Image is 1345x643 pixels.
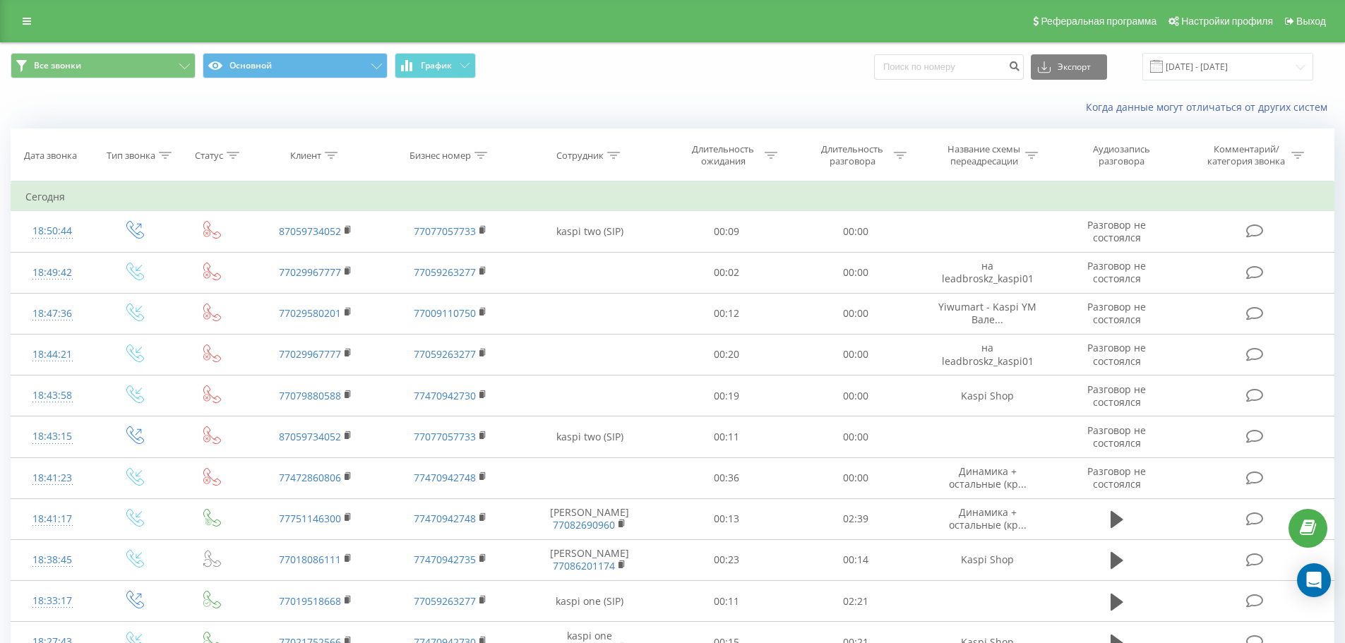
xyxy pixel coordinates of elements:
[11,183,1334,211] td: Сегодня
[874,54,1024,80] input: Поиск по номеру
[662,581,791,622] td: 00:11
[556,150,604,162] div: Сотрудник
[791,293,921,334] td: 00:00
[1087,218,1146,244] span: Разговор не состоялся
[949,464,1027,491] span: Динамика + остальные (кр...
[11,53,196,78] button: Все звонки
[1205,143,1288,167] div: Комментарий/категория звонка
[662,211,791,252] td: 00:09
[279,347,341,361] a: 77029967777
[686,143,761,167] div: Длительность ожидания
[662,334,791,375] td: 00:20
[279,224,341,238] a: 87059734052
[791,252,921,293] td: 00:00
[25,300,80,327] div: 18:47:36
[195,150,223,162] div: Статус
[25,505,80,533] div: 18:41:17
[414,265,476,279] a: 77059263277
[25,341,80,368] div: 18:44:21
[518,211,662,252] td: kaspi two (SIP)
[938,300,1036,326] span: Yiwumart - Kaspi YM Вале...
[815,143,890,167] div: Длительность разговора
[1087,464,1146,491] span: Разговор не состоялся
[107,150,155,162] div: Тип звонка
[279,389,341,402] a: 77079880588
[1087,341,1146,367] span: Разговор не состоялся
[518,416,662,457] td: kaspi two (SIP)
[791,539,921,580] td: 00:14
[25,217,80,245] div: 18:50:44
[414,306,476,320] a: 77009110750
[421,61,452,71] span: График
[34,60,81,71] span: Все звонки
[279,471,341,484] a: 77472860806
[791,334,921,375] td: 00:00
[662,375,791,416] td: 00:19
[662,457,791,498] td: 00:36
[1087,259,1146,285] span: Разговор не состоялся
[518,539,662,580] td: [PERSON_NAME]
[25,464,80,492] div: 18:41:23
[920,375,1054,416] td: Kaspi Shop
[414,553,476,566] a: 77470942735
[662,293,791,334] td: 00:12
[791,416,921,457] td: 00:00
[203,53,388,78] button: Основной
[414,594,476,608] a: 77059263277
[662,539,791,580] td: 00:23
[395,53,476,78] button: График
[410,150,471,162] div: Бизнес номер
[25,546,80,574] div: 18:38:45
[414,224,476,238] a: 77077057733
[1041,16,1156,27] span: Реферальная программа
[1296,16,1326,27] span: Выход
[1181,16,1273,27] span: Настройки профиля
[791,211,921,252] td: 00:00
[662,416,791,457] td: 00:11
[24,150,77,162] div: Дата звонка
[518,581,662,622] td: kaspi one (SIP)
[414,512,476,525] a: 77470942748
[279,553,341,566] a: 77018086111
[25,382,80,409] div: 18:43:58
[920,334,1054,375] td: на leadbroskz_kaspi01
[279,430,341,443] a: 87059734052
[553,518,615,531] a: 77082690960
[662,498,791,539] td: 00:13
[414,389,476,402] a: 77470942730
[1297,563,1331,597] div: Open Intercom Messenger
[25,423,80,450] div: 18:43:15
[25,259,80,287] div: 18:49:42
[1087,383,1146,409] span: Разговор не состоялся
[791,457,921,498] td: 00:00
[662,252,791,293] td: 00:02
[791,498,921,539] td: 02:39
[553,559,615,572] a: 77086201174
[949,505,1027,531] span: Динамика + остальные (кр...
[290,150,321,162] div: Клиент
[279,594,341,608] a: 77019518668
[414,347,476,361] a: 77059263277
[279,265,341,279] a: 77029967777
[1031,54,1107,80] button: Экспорт
[920,539,1054,580] td: Kaspi Shop
[791,375,921,416] td: 00:00
[1075,143,1167,167] div: Аудиозапись разговора
[279,306,341,320] a: 77029580201
[1087,300,1146,326] span: Разговор не состоялся
[414,471,476,484] a: 77470942748
[414,430,476,443] a: 77077057733
[946,143,1022,167] div: Название схемы переадресации
[1086,100,1334,114] a: Когда данные могут отличаться от других систем
[25,587,80,615] div: 18:33:17
[920,252,1054,293] td: на leadbroskz_kaspi01
[791,581,921,622] td: 02:21
[279,512,341,525] a: 77751146300
[1087,423,1146,450] span: Разговор не состоялся
[518,498,662,539] td: [PERSON_NAME]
